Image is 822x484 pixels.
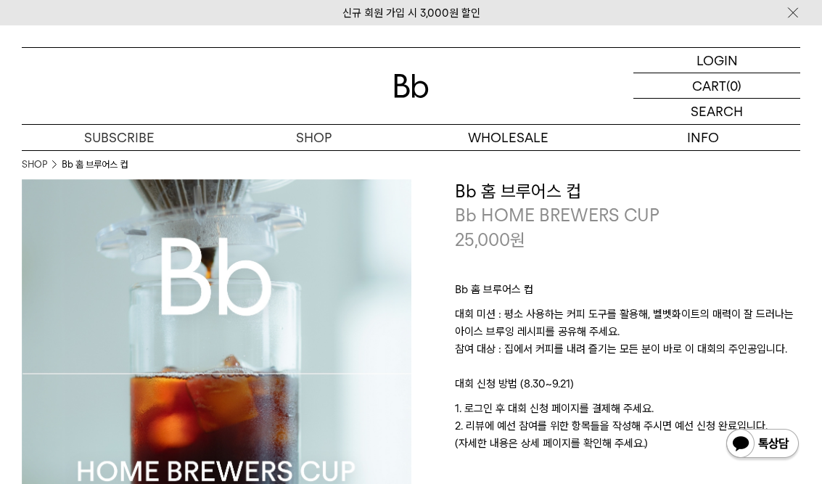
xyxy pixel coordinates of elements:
a: SUBSCRIBE [22,125,216,150]
p: 대회 미션 : 평소 사용하는 커피 도구를 활용해, 벨벳화이트의 매력이 잘 드러나는 아이스 브루잉 레시피를 공유해 주세요. 참여 대상 : 집에서 커피를 내려 즐기는 모든 분이 ... [455,305,801,375]
p: SEARCH [691,99,743,124]
p: Bb 홈 브루어스 컵 [455,281,801,305]
img: 로고 [394,74,429,98]
span: 원 [510,229,525,250]
img: 카카오톡 채널 1:1 채팅 버튼 [725,427,800,462]
p: Bb HOME BREWERS CUP [455,203,801,228]
a: SHOP [216,125,411,150]
a: CART (0) [633,73,800,99]
p: 대회 신청 방법 (8.30~9.21) [455,375,801,400]
a: 신규 회원 가입 시 3,000원 할인 [342,7,480,20]
p: WHOLESALE [411,125,606,150]
p: (0) [726,73,741,98]
a: LOGIN [633,48,800,73]
p: INFO [606,125,800,150]
a: SHOP [22,157,47,172]
h3: Bb 홈 브루어스 컵 [455,179,801,204]
p: LOGIN [696,48,738,73]
p: CART [692,73,726,98]
li: Bb 홈 브루어스 컵 [62,157,128,172]
p: 25,000 [455,228,525,253]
